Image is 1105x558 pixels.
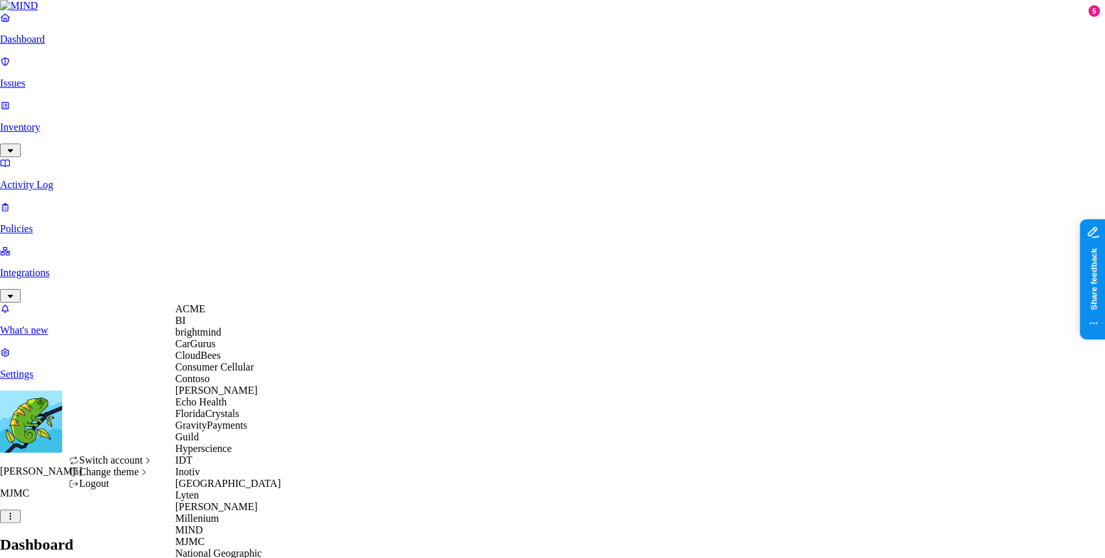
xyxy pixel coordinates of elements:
[175,420,247,431] span: GravityPayments
[175,361,254,372] span: Consumer Cellular
[175,443,232,454] span: Hyperscience
[175,385,258,396] span: [PERSON_NAME]
[175,327,221,338] span: brightmind
[175,373,210,384] span: Contoso
[175,350,221,361] span: CloudBees
[175,513,219,524] span: Millenium
[175,501,258,512] span: [PERSON_NAME]
[175,303,205,314] span: ACME
[175,396,227,407] span: Echo Health
[175,455,193,466] span: IDT
[175,466,200,477] span: Inotiv
[175,431,199,442] span: Guild
[69,478,153,489] div: Logout
[175,524,203,535] span: MIND
[175,489,199,500] span: Lyten
[175,315,186,326] span: BI
[175,478,281,489] span: [GEOGRAPHIC_DATA]
[175,338,216,349] span: CarGurus
[175,408,240,419] span: FloridaCrystals
[79,466,139,477] span: Change theme
[79,455,142,466] span: Switch account
[175,536,205,547] span: MJMC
